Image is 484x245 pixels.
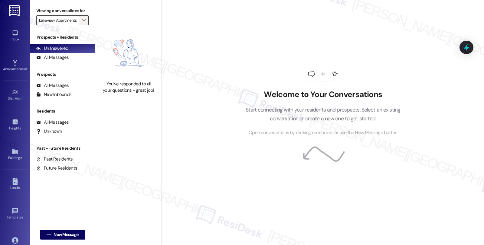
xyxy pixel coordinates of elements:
div: All Messages [36,82,69,89]
span: New Message [54,231,78,238]
div: Prospects + Residents [30,34,95,40]
div: Residents [30,108,95,114]
span: • [27,66,28,70]
div: Past Residents [36,156,73,162]
div: All Messages [36,119,69,126]
label: Viewing conversations for [36,6,89,15]
span: • [21,125,22,129]
div: Future Residents [36,165,77,171]
i:  [47,232,51,237]
div: All Messages [36,54,69,61]
i:  [82,18,86,23]
div: Unknown [36,128,62,135]
span: Open conversations by clicking on inboxes or use the New Message button [249,129,397,137]
span: • [23,214,24,218]
a: Buildings [3,146,27,163]
div: Unanswered [36,45,68,52]
h2: Welcome to Your Conversations [237,90,410,99]
span: • [22,96,23,100]
a: Insights • [3,117,27,133]
div: You've responded to all your questions - great job! [102,81,155,94]
a: Inbox [3,28,27,44]
a: Leads [3,176,27,192]
input: All communities [39,15,79,25]
div: New Inbounds [36,91,71,98]
div: Prospects [30,71,95,78]
img: empty-state [102,29,155,78]
button: New Message [40,230,85,240]
div: Past + Future Residents [30,145,95,151]
p: Start connecting with your residents and prospects. Select an existing conversation or create a n... [237,106,410,123]
a: Site Visit • [3,87,27,103]
a: Templates • [3,206,27,222]
img: ResiDesk Logo [9,5,21,16]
